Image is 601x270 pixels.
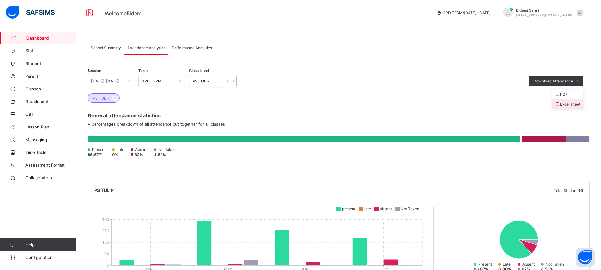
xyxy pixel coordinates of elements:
[112,147,124,152] div: Late
[104,251,109,256] tspan: 90
[474,262,492,267] div: Present
[94,188,114,193] span: PS TULIP
[131,147,148,152] div: Absent
[25,137,76,142] span: Messaging
[25,150,76,155] span: Time Table
[88,112,590,119] span: General attendance statistics
[26,36,76,41] span: Dashboard
[6,6,55,19] img: safsims
[189,69,209,73] span: Class Level
[105,10,143,16] span: Welcome Bidemi
[102,240,109,245] tspan: 180
[88,69,101,73] span: Session
[25,242,76,247] span: Help
[91,79,123,83] div: [DATE]-[DATE]
[516,8,572,13] span: Bidemi Sanni
[25,255,76,260] span: Configuration
[102,217,109,221] tspan: 360
[25,48,76,53] span: Staff
[93,96,110,101] span: PS TULIP
[25,162,76,168] span: Assessment Format
[25,175,76,180] span: Collaborators
[172,45,212,50] span: Performance Analytics
[154,152,176,157] div: 4.51 %
[25,74,76,79] span: Parent
[193,79,225,83] div: PS TULIP
[518,262,535,267] div: Absent
[380,207,392,211] span: absent
[107,263,109,267] tspan: 0
[437,10,491,15] span: session/term information
[142,79,174,83] div: 3RD TERM
[88,147,106,152] div: Present
[88,152,106,157] div: 86.67 %
[364,207,371,211] span: late
[91,45,121,50] span: School Summary
[576,248,595,267] button: Open asap
[25,112,76,117] span: CBT
[498,262,512,267] div: Late
[401,207,419,211] span: Not Taken
[25,124,76,129] span: Lesson Plan
[541,262,564,267] div: Not Taken
[497,8,586,18] div: BidemiSanni
[342,207,355,211] span: present
[154,147,176,152] div: Not taken
[138,69,148,73] span: Term
[25,99,76,104] span: Broadsheet
[533,79,573,83] span: Download Attendance
[552,99,583,109] li: dropdown-list-item-text-1
[127,45,165,50] span: Attendance Analytics
[131,152,148,157] div: 8.82 %
[102,228,109,233] tspan: 270
[25,61,76,66] span: Student
[112,152,124,157] div: 0 %
[516,13,572,17] span: [EMAIL_ADDRESS][DOMAIN_NAME]
[552,89,583,99] li: dropdown-list-item-text-0
[25,86,76,91] span: Classes
[578,188,583,193] span: 10
[88,122,590,127] span: A percentages breakdown of all attendance put together for all classes
[554,188,578,193] span: Total Student:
